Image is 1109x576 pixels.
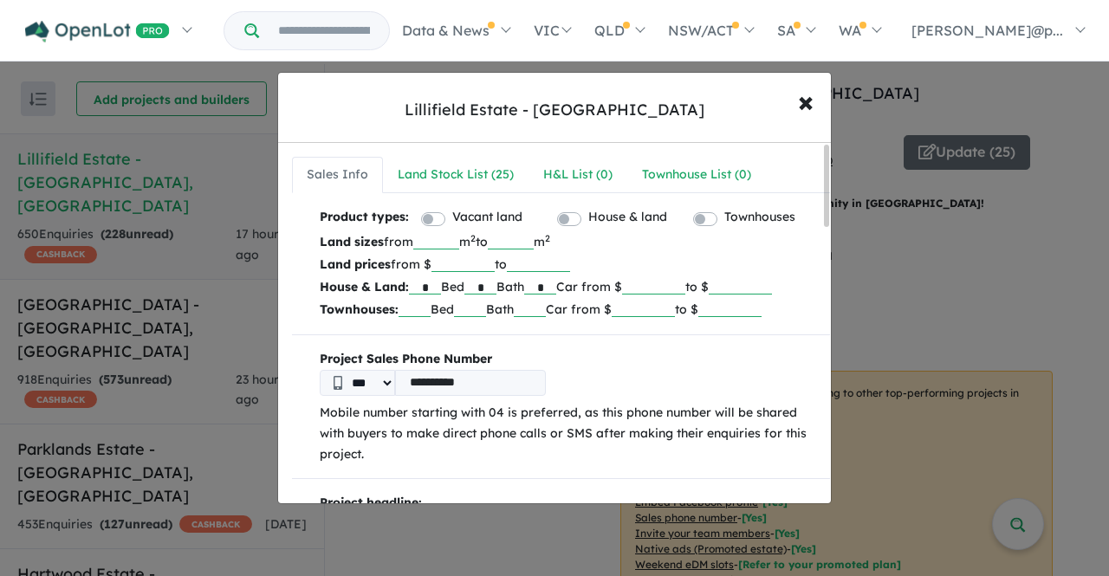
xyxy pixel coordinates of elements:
p: Project headline: [320,493,817,514]
span: [PERSON_NAME]@p... [911,22,1063,39]
sup: 2 [545,232,550,244]
p: from m to m [320,230,817,253]
b: Project Sales Phone Number [320,349,817,370]
div: Land Stock List ( 25 ) [398,165,514,185]
img: Phone icon [334,376,342,390]
div: Lillifield Estate - [GEOGRAPHIC_DATA] [405,99,704,121]
div: H&L List ( 0 ) [543,165,613,185]
div: Townhouse List ( 0 ) [642,165,751,185]
b: House & Land: [320,279,409,294]
input: Try estate name, suburb, builder or developer [263,12,386,49]
label: Vacant land [452,207,522,228]
p: Bed Bath Car from $ to $ [320,275,817,298]
p: from $ to [320,253,817,275]
label: Townhouses [724,207,795,228]
p: Bed Bath Car from $ to $ [320,298,817,320]
label: House & land [588,207,667,228]
b: Townhouses: [320,301,399,317]
b: Land prices [320,256,391,272]
sup: 2 [470,232,476,244]
p: Mobile number starting with 04 is preferred, as this phone number will be shared with buyers to m... [320,403,817,464]
span: × [798,82,814,120]
div: Sales Info [307,165,368,185]
b: Product types: [320,207,409,230]
img: Openlot PRO Logo White [25,21,170,42]
b: Land sizes [320,234,384,249]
